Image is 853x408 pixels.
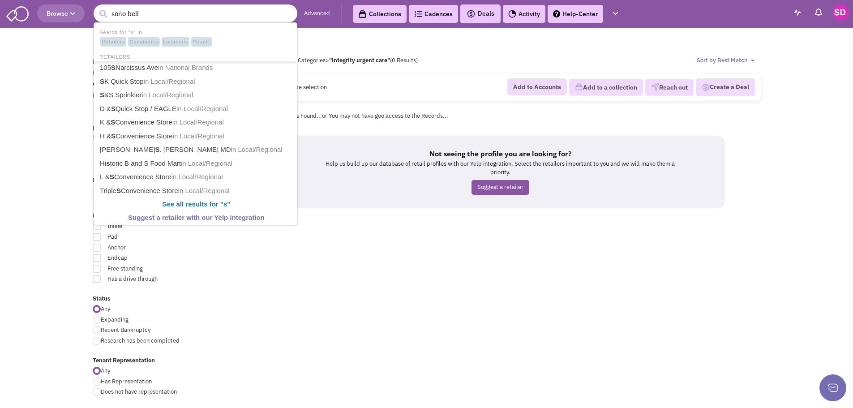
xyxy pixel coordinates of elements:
label: Locally Famous [93,124,251,133]
b: S [100,91,104,99]
span: Any [101,305,110,313]
span: Anchor [102,244,201,252]
span: No Records Found...or You may not have geo access to the Records... [269,112,448,120]
span: Endcap [102,254,201,262]
span: Browse [47,9,75,17]
a: L &SConvenience Storein Local/Regional [97,171,296,184]
span: Any [101,367,110,374]
a: Advanced [304,9,330,18]
span: Free standing [102,265,201,273]
span: Expanding [101,316,129,323]
span: People [191,37,212,47]
span: in Local/Regional [144,77,195,85]
span: Locations [162,37,189,47]
p: Help us build up our database of retail profiles with our Yelp integration. Select the retailers ... [321,160,680,176]
a: Historic B and S Food Martin Local/Regional [97,157,296,170]
label: Status [93,295,251,303]
img: Deal-Dollar.png [702,82,710,92]
a: SK Quick Stopin Local/Regional [97,75,296,88]
img: help.png [553,10,560,17]
button: Reach out [645,79,694,96]
img: Cadences_logo.png [414,11,422,17]
a: Cadences [409,5,458,23]
span: Does not have representation [101,388,177,395]
span: Please make selection [269,83,327,91]
img: icon-collection-lavender.png [575,83,583,91]
label: Tenant Representation [93,356,251,365]
button: Deals [464,8,497,20]
span: Research has been completed [101,337,180,344]
b: s [223,200,227,208]
input: Search [94,4,297,22]
label: Number of Units [93,176,251,185]
b: S [111,132,116,140]
span: Has a drive through [102,275,201,283]
span: in National Brands [158,64,213,71]
li: RETAILERS [95,52,296,61]
a: Locations [93,69,122,77]
img: icon-deals.svg [467,9,476,19]
span: in Local/Regional [173,132,224,140]
a: Activity [503,5,545,23]
b: s [106,159,110,167]
span: in Local/Regional [231,146,283,153]
button: Create a Deal [696,78,755,96]
span: in Local/Regional [178,187,230,194]
a: Retailers [93,57,120,66]
img: Stephen Dendy [833,4,849,20]
b: "integrity urgent care" [329,56,390,64]
li: Search for "s" in [95,27,296,47]
img: VectorPaper_Plane.png [651,83,659,91]
span: Pad [102,233,201,241]
b: S [116,187,121,194]
a: People [93,91,113,99]
a: S&S Sprinklerin Local/Regional [97,89,296,102]
span: in Local/Regional [141,91,193,99]
a: Companies [93,80,126,88]
span: > [326,56,329,64]
span: in Local/Regional [181,159,232,167]
button: Add to a collection [569,79,643,96]
a: K &SConvenience Storein Local/Regional [97,116,296,129]
span: in Local/Regional [171,173,223,180]
span: Has Representation [101,378,152,385]
b: S [111,105,116,112]
span: Inline [102,222,201,231]
span: Deals [467,9,494,17]
a: D &SQuick Stop / EAGLEin Local/Regional [97,103,296,116]
span: All Categories (0 Results) [289,56,418,64]
a: Help-Center [548,5,603,23]
span: in Local/Regional [172,118,224,126]
img: locallyfamous-upvote.png [93,146,98,152]
a: Suggest a retailer [472,180,529,195]
b: S [111,118,115,126]
a: TripleSConvenience Storein Local/Regional [97,185,296,198]
b: S [110,173,114,180]
span: Retailers [100,37,126,47]
span: in Local/Regional [176,105,228,112]
a: H &SConvenience Storein Local/Regional [97,130,296,143]
span: Recent Bankruptcy [101,326,150,334]
span: Companies [128,37,160,47]
a: See all results for "s" [97,198,296,211]
a: 105SNarcissus Avein National Brands [97,61,296,74]
h5: Not seeing the profile you are looking for? [321,149,680,158]
img: icon-collection-lavender-black.svg [358,10,367,18]
b: S [111,64,116,71]
a: Suggest a retailer with our Yelp integration [97,212,296,224]
b: See all results for " " [163,200,231,208]
label: Unit Type [93,212,251,220]
a: [PERSON_NAME]S. [PERSON_NAME] MDin Local/Regional [97,143,296,156]
b: S [100,77,104,85]
b: Suggest a retailer with our Yelp integration [128,214,265,221]
button: Add to Accounts [507,78,567,95]
button: Browse [37,4,85,22]
img: locallyfamous-largeicon.png [93,135,98,142]
a: Collections [353,5,407,23]
img: SmartAdmin [6,4,29,21]
b: S [155,146,159,153]
img: Activity.png [508,10,516,18]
